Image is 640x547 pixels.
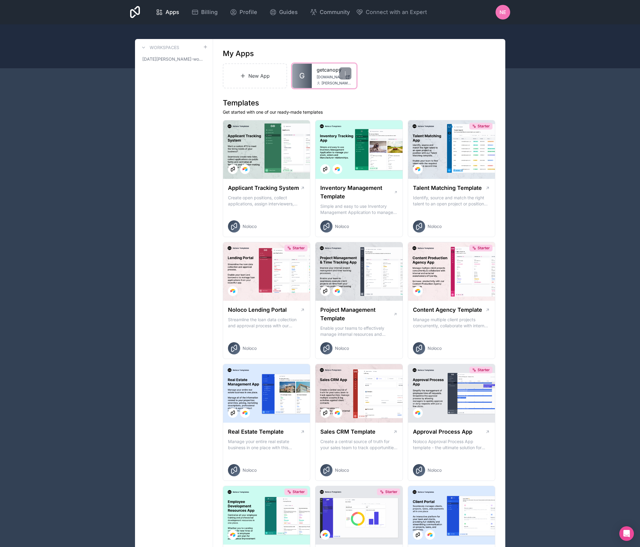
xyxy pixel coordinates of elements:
[140,54,208,65] a: [DATE][PERSON_NAME]-workspace
[240,8,257,16] span: Profile
[225,5,262,19] a: Profile
[317,75,343,80] span: [DOMAIN_NAME]
[223,109,496,115] p: Get started with one of our ready-made templates
[335,167,340,172] img: Airtable Logo
[299,71,305,81] span: G
[335,467,349,473] span: Noloco
[413,306,482,314] h1: Content Agency Template
[151,5,184,19] a: Apps
[201,8,218,16] span: Billing
[317,66,351,73] a: getcanopy
[415,167,420,172] img: Airtable Logo
[320,439,398,451] p: Create a central source of truth for your sales team to track opportunities, manage multiple acco...
[150,44,179,51] h3: Workspaces
[228,195,305,207] p: Create open positions, collect applications, assign interviewers, centralise candidate feedback a...
[619,526,634,541] div: Open Intercom Messenger
[413,317,490,329] p: Manage multiple client projects concurrently, collaborate with internal and external stakeholders...
[320,306,393,323] h1: Project Management Template
[413,428,472,436] h1: Approval Process App
[428,223,442,229] span: Noloco
[500,9,506,16] span: NE
[165,8,179,16] span: Apps
[320,428,375,436] h1: Sales CRM Template
[413,195,490,207] p: Identify, source and match the right talent to an open project or position with our Talent Matchi...
[478,124,490,129] span: Starter
[230,532,235,537] img: Airtable Logo
[223,63,287,88] a: New App
[243,467,257,473] span: Noloco
[415,410,420,415] img: Airtable Logo
[293,246,305,250] span: Starter
[478,246,490,250] span: Starter
[265,5,303,19] a: Guides
[293,489,305,494] span: Starter
[413,184,482,192] h1: Talent Matching Template
[320,325,398,337] p: Enable your teams to effectively manage internal resources and execute client projects on time.
[243,410,247,415] img: Airtable Logo
[223,98,496,108] h1: Templates
[243,345,257,351] span: Noloco
[320,203,398,215] p: Simple and easy to use Inventory Management Application to manage your stock, orders and Manufact...
[279,8,298,16] span: Guides
[335,410,340,415] img: Airtable Logo
[415,289,420,293] img: Airtable Logo
[228,317,305,329] p: Streamline the loan data collection and approval process with our Lending Portal template.
[428,532,432,537] img: Airtable Logo
[243,167,247,172] img: Airtable Logo
[320,184,393,201] h1: Inventory Management Template
[428,467,442,473] span: Noloco
[187,5,222,19] a: Billing
[323,532,328,537] img: Airtable Logo
[228,306,287,314] h1: Noloco Lending Portal
[292,64,312,88] a: G
[366,8,427,16] span: Connect with an Expert
[142,56,203,62] span: [DATE][PERSON_NAME]-workspace
[305,5,355,19] a: Community
[228,184,299,192] h1: Applicant Tracking System
[317,75,351,80] a: [DOMAIN_NAME]
[356,8,427,16] button: Connect with an Expert
[320,8,350,16] span: Community
[335,345,349,351] span: Noloco
[322,81,351,86] span: [PERSON_NAME][EMAIL_ADDRESS][DOMAIN_NAME]
[413,439,490,451] p: Noloco Approval Process App template - the ultimate solution for managing your employee's time of...
[228,428,284,436] h1: Real Estate Template
[223,49,254,59] h1: My Apps
[228,439,305,451] p: Manage your entire real estate business in one place with this comprehensive real estate transact...
[243,223,257,229] span: Noloco
[230,289,235,293] img: Airtable Logo
[335,289,340,293] img: Airtable Logo
[385,489,397,494] span: Starter
[140,44,179,51] a: Workspaces
[428,345,442,351] span: Noloco
[335,223,349,229] span: Noloco
[478,368,490,372] span: Starter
